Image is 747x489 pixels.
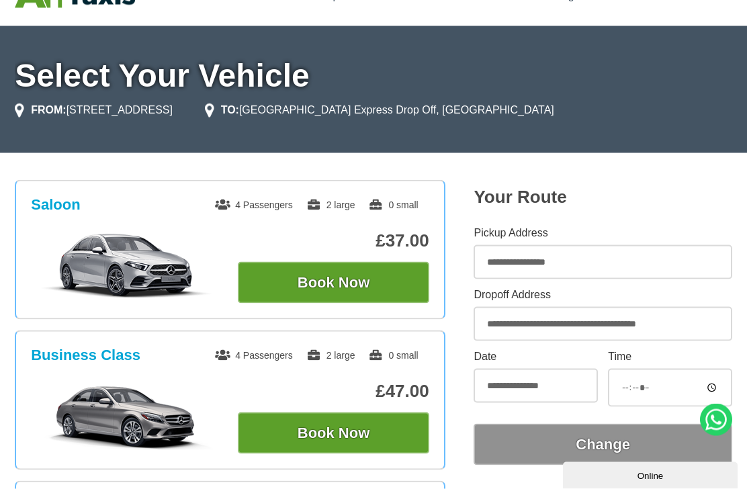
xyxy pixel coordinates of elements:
button: Change [474,424,732,465]
span: 2 large [306,350,355,361]
iframe: chat widget [563,459,740,489]
label: Time [608,351,732,362]
li: [GEOGRAPHIC_DATA] Express Drop Off, [GEOGRAPHIC_DATA] [205,102,554,118]
img: Business Class [31,383,222,450]
span: 2 large [306,199,355,210]
span: 4 Passengers [215,350,293,361]
span: 0 small [368,350,418,361]
span: 4 Passengers [215,199,293,210]
h2: Your Route [474,187,732,208]
h3: Saloon [31,196,80,214]
p: £37.00 [238,230,429,251]
strong: FROM: [31,104,66,116]
span: 0 small [368,199,418,210]
p: £47.00 [238,381,429,402]
label: Dropoff Address [474,290,732,300]
strong: TO: [221,104,239,116]
h3: Business Class [31,347,140,364]
h1: Select Your Vehicle [15,60,732,92]
li: [STREET_ADDRESS] [15,102,173,118]
label: Date [474,351,597,362]
button: Book Now [238,262,429,304]
button: Book Now [238,412,429,454]
img: Saloon [31,232,222,300]
label: Pickup Address [474,228,732,238]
